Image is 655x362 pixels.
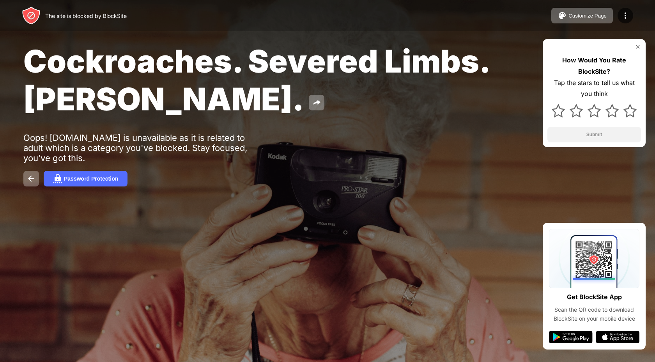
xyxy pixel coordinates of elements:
[596,331,639,343] img: app-store.svg
[23,133,264,163] div: Oops! [DOMAIN_NAME] is unavailable as it is related to adult which is a category you've blocked. ...
[549,229,639,288] img: qrcode.svg
[588,104,601,117] img: star.svg
[549,331,593,343] img: google-play.svg
[547,77,641,100] div: Tap the stars to tell us what you think
[312,98,321,107] img: share.svg
[547,127,641,142] button: Submit
[605,104,619,117] img: star.svg
[621,11,630,20] img: menu-icon.svg
[558,11,567,20] img: pallet.svg
[45,12,127,19] div: The site is blocked by BlockSite
[27,174,36,183] img: back.svg
[552,104,565,117] img: star.svg
[623,104,637,117] img: star.svg
[551,8,613,23] button: Customize Page
[64,176,118,182] div: Password Protection
[44,171,127,186] button: Password Protection
[549,305,639,323] div: Scan the QR code to download BlockSite on your mobile device
[568,13,607,19] div: Customize Page
[567,291,622,303] div: Get BlockSite App
[547,55,641,77] div: How Would You Rate BlockSite?
[53,174,62,183] img: password.svg
[22,6,41,25] img: header-logo.svg
[570,104,583,117] img: star.svg
[635,44,641,50] img: rate-us-close.svg
[23,42,489,118] span: Cockroaches. Severed Limbs. [PERSON_NAME].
